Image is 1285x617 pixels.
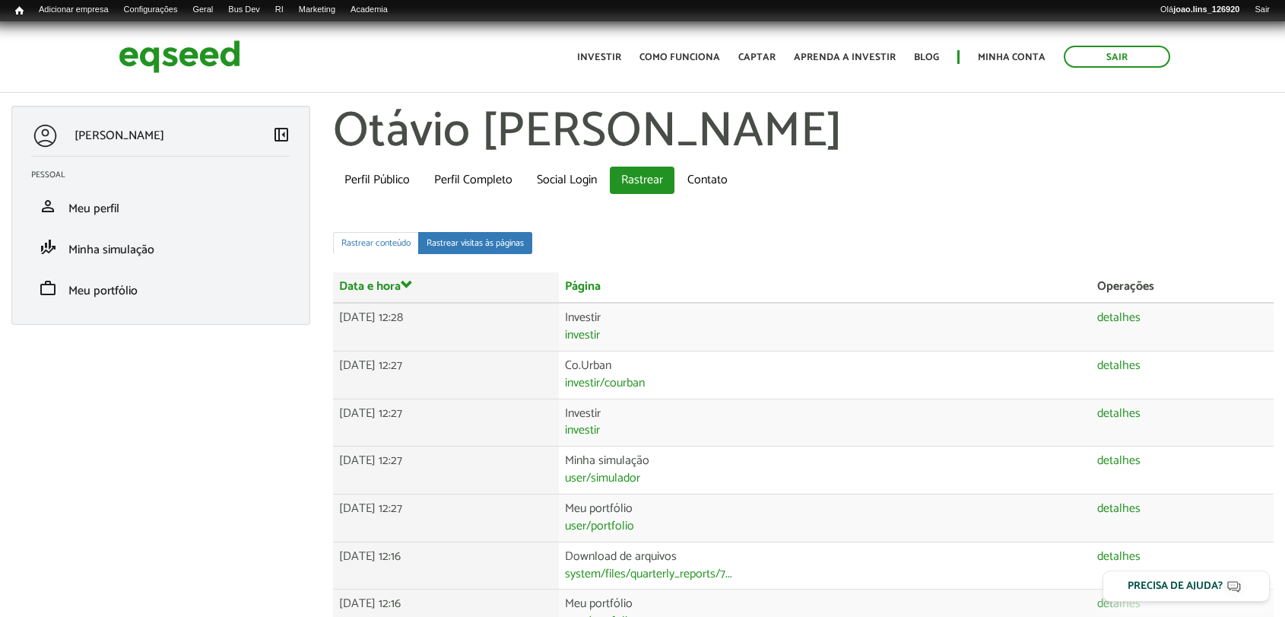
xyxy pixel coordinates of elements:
[333,542,560,590] td: [DATE] 12:16
[272,126,290,147] a: Colapsar menu
[565,568,732,580] a: system/files/quarterly_reports/7...
[343,4,395,16] a: Academia
[185,4,221,16] a: Geral
[20,268,302,309] li: Meu portfólio
[1097,455,1141,467] a: detalhes
[610,167,674,194] a: Rastrear
[333,303,560,351] td: [DATE] 12:28
[333,399,560,447] td: [DATE] 12:27
[559,447,1091,495] td: Minha simulação
[565,329,600,342] a: investir
[565,281,601,293] a: Página
[914,52,939,62] a: Blog
[559,399,1091,447] td: Investir
[31,279,290,297] a: workMeu portfólio
[333,494,560,542] td: [DATE] 12:27
[423,167,524,194] a: Perfil Completo
[31,238,290,256] a: finance_modeMinha simulação
[794,52,896,62] a: Aprenda a investir
[272,126,290,144] span: left_panel_close
[39,279,57,297] span: work
[639,52,720,62] a: Como funciona
[1064,46,1170,68] a: Sair
[221,4,268,16] a: Bus Dev
[1173,5,1239,14] strong: joao.lins_126920
[68,281,138,301] span: Meu portfólio
[565,472,640,485] a: user/simulador
[339,278,413,293] a: Data e hora
[333,447,560,495] td: [DATE] 12:27
[75,129,164,143] p: [PERSON_NAME]
[15,5,24,16] span: Início
[68,240,154,260] span: Minha simulação
[1097,503,1141,515] a: detalhes
[39,197,57,215] span: person
[1097,551,1141,563] a: detalhes
[978,52,1045,62] a: Minha conta
[31,4,116,16] a: Adicionar empresa
[1097,408,1141,420] a: detalhes
[559,494,1091,542] td: Meu portfólio
[1097,312,1141,324] a: detalhes
[1091,272,1274,303] th: Operações
[333,351,560,399] td: [DATE] 12:27
[418,232,532,254] a: Rastrear visitas às páginas
[559,351,1091,399] td: Co.Urban
[68,199,119,219] span: Meu perfil
[39,238,57,256] span: finance_mode
[333,106,1274,159] h1: Otávio [PERSON_NAME]
[31,170,302,180] h2: Pessoal
[119,37,240,77] img: EqSeed
[20,186,302,227] li: Meu perfil
[1247,4,1277,16] a: Sair
[676,167,739,194] a: Contato
[8,4,31,18] a: Início
[333,232,419,254] a: Rastrear conteúdo
[1097,598,1141,610] a: detalhes
[738,52,776,62] a: Captar
[20,227,302,268] li: Minha simulação
[333,167,421,194] a: Perfil Público
[565,425,600,437] a: investir
[291,4,343,16] a: Marketing
[565,520,634,533] a: user/portfolio
[1097,360,1141,372] a: detalhes
[577,52,621,62] a: Investir
[559,542,1091,590] td: Download de arquivos
[1153,4,1247,16] a: Olájoao.lins_126920
[116,4,186,16] a: Configurações
[565,377,645,390] a: investir/courban
[268,4,291,16] a: RI
[525,167,608,194] a: Social Login
[559,303,1091,351] td: Investir
[31,197,290,215] a: personMeu perfil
